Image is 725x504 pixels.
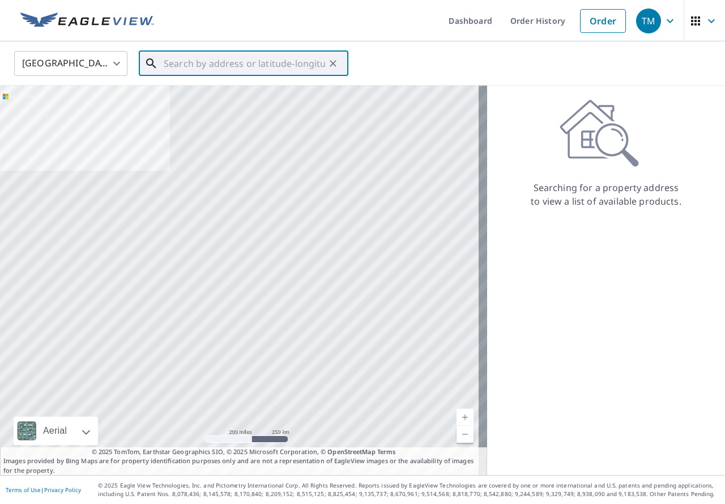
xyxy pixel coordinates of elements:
[98,481,719,498] p: © 2025 Eagle View Technologies, Inc. and Pictometry International Corp. All Rights Reserved. Repo...
[457,426,474,443] a: Current Level 5, Zoom Out
[20,12,154,29] img: EV Logo
[6,486,81,493] p: |
[530,181,682,208] p: Searching for a property address to view a list of available products.
[40,417,70,445] div: Aerial
[580,9,626,33] a: Order
[6,486,41,494] a: Terms of Use
[636,9,661,33] div: TM
[92,447,396,457] span: © 2025 TomTom, Earthstar Geographics SIO, © 2025 Microsoft Corporation, ©
[377,447,396,456] a: Terms
[325,56,341,71] button: Clear
[457,409,474,426] a: Current Level 5, Zoom In
[14,417,98,445] div: Aerial
[44,486,81,494] a: Privacy Policy
[14,48,127,79] div: [GEOGRAPHIC_DATA]
[164,48,325,79] input: Search by address or latitude-longitude
[327,447,375,456] a: OpenStreetMap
